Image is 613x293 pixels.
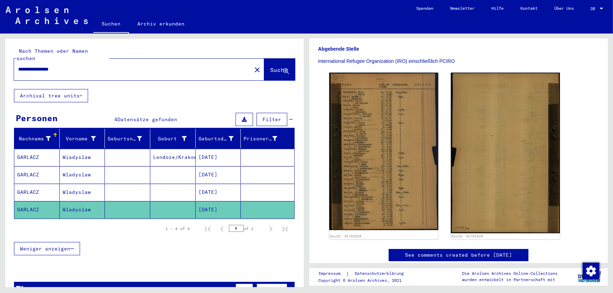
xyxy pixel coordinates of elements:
[14,129,60,148] mat-header-cell: Nachname
[244,133,286,144] div: Prisoner #
[60,184,105,201] mat-cell: Wladyslaw
[583,263,599,279] img: Zustimmung ändern
[405,251,512,259] a: See comments created before [DATE]
[229,225,264,232] div: of 1
[462,270,557,277] p: Die Arolsen Archives Online-Collections
[17,135,51,142] div: Nachname
[6,7,88,24] img: Arolsen_neg.svg
[153,135,187,142] div: Geburt‏
[253,66,261,74] mat-icon: close
[60,201,105,218] mat-cell: Wladyslaw
[117,116,177,123] span: Datensätze gefunden
[60,149,105,166] mat-cell: Wiadyslaw
[14,166,60,183] mat-cell: GARLACZ
[150,129,196,148] mat-header-cell: Geburt‏
[16,112,58,124] div: Personen
[250,63,264,76] button: Clear
[196,201,241,218] mat-cell: [DATE]
[264,59,295,80] button: Suche
[270,66,288,73] span: Suche
[215,222,229,236] button: Previous page
[196,184,241,201] mat-cell: [DATE]
[576,268,603,285] img: yv_logo.png
[105,129,150,148] mat-header-cell: Geburtsname
[14,149,60,166] mat-cell: GARLACZ
[244,135,277,142] div: Prisoner #
[264,222,278,236] button: Next page
[196,129,241,148] mat-header-cell: Geburtsdatum
[318,270,346,277] a: Impressum
[114,116,117,123] span: 4
[14,89,88,102] button: Archival tree units
[278,222,292,236] button: Last page
[199,135,234,142] div: Geburtsdatum
[329,73,438,230] img: 001.jpg
[16,48,88,61] mat-label: Nach Themen oder Namen suchen
[349,270,412,277] a: Datenschutzerklärung
[129,15,193,32] a: Archiv erkunden
[63,135,96,142] div: Vorname
[165,226,190,232] div: 1 – 4 of 4
[150,149,196,166] mat-cell: Lendoze/Krakow
[17,133,59,144] div: Nachname
[318,46,359,52] b: Abgebende Stelle
[93,15,129,34] a: Suchen
[199,133,243,144] div: Geburtsdatum
[462,277,557,283] p: wurden entwickelt in Partnerschaft mit
[14,184,60,201] mat-cell: GARLACZ
[318,270,412,277] div: |
[201,222,215,236] button: First page
[108,133,151,144] div: Geburtsname
[257,113,287,126] button: Filter
[153,133,195,144] div: Geburt‏
[451,73,560,233] img: 002.jpg
[196,149,241,166] mat-cell: [DATE]
[262,116,281,123] span: Filter
[591,6,598,11] span: DE
[20,246,70,252] span: Weniger anzeigen
[14,201,60,218] mat-cell: GARLACZ
[318,58,599,65] p: International Refugee Organization (IRO) einschließlich PCIRO
[452,234,483,238] a: DocID: 81783529
[60,129,105,148] mat-header-cell: Vorname
[318,277,412,284] p: Copyright © Arolsen Archives, 2021
[63,133,105,144] div: Vorname
[108,135,142,142] div: Geburtsname
[241,129,294,148] mat-header-cell: Prisoner #
[330,234,361,238] a: DocID: 81783529
[60,166,105,183] mat-cell: Wladyslaw
[196,166,241,183] mat-cell: [DATE]
[14,242,80,255] button: Weniger anzeigen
